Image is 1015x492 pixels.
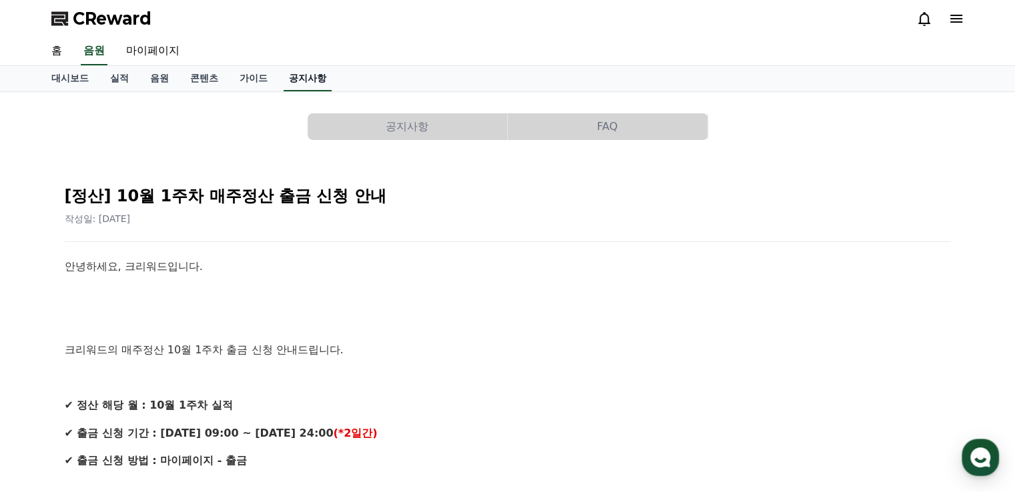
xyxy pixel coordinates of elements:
[88,381,172,415] a: 대화
[41,66,99,91] a: 대시보드
[65,341,951,359] p: 크리워드의 매주정산 10월 1주차 출금 신청 안내드립니다.
[42,401,50,412] span: 홈
[65,399,233,411] strong: ✔ 정산 해당 월 : 10월 1주차 실적
[333,427,377,439] strong: (*2일간)
[65,427,334,439] strong: ✔ 출금 신청 기간 : [DATE] 09:00 ~ [DATE] 24:00
[73,8,151,29] span: CReward
[508,113,707,140] button: FAQ
[308,113,507,140] button: 공지사항
[51,8,151,29] a: CReward
[284,66,332,91] a: 공지사항
[139,66,180,91] a: 음원
[206,401,222,412] span: 설정
[508,113,708,140] a: FAQ
[172,381,256,415] a: 설정
[4,381,88,415] a: 홈
[180,66,229,91] a: 콘텐츠
[41,37,73,65] a: 홈
[81,37,107,65] a: 음원
[115,37,190,65] a: 마이페이지
[65,185,951,207] h2: [정산] 10월 1주차 매주정산 출금 신청 안내
[308,113,508,140] a: 공지사항
[65,213,131,224] span: 작성일: [DATE]
[99,66,139,91] a: 실적
[65,258,951,275] p: 안녕하세요, 크리워드입니다.
[122,402,138,413] span: 대화
[65,454,247,467] strong: ✔ 출금 신청 방법 : 마이페이지 - 출금
[229,66,278,91] a: 가이드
